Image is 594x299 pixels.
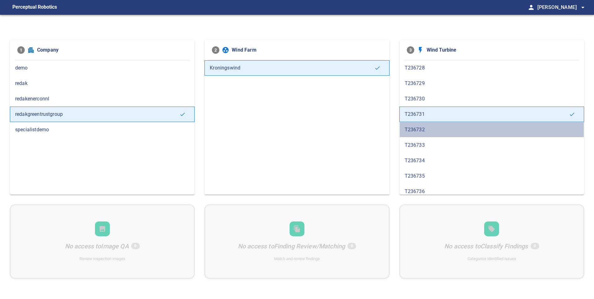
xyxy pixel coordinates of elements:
span: T236730 [405,95,579,103]
span: T236736 [405,188,579,195]
span: [PERSON_NAME] [537,3,587,12]
span: Company [37,46,187,54]
span: Wind Turbine [427,46,577,54]
span: T236729 [405,80,579,87]
span: arrow_drop_down [579,4,587,11]
span: T236733 [405,141,579,149]
div: T236733 [399,137,584,153]
span: 1 [17,46,25,54]
div: T236728 [399,60,584,76]
span: specialistdemo [15,126,189,133]
span: T236732 [405,126,579,133]
span: T236735 [405,172,579,180]
span: Kroningswind [210,64,374,72]
span: 3 [407,46,414,54]
figcaption: Perceptual Robotics [12,2,57,12]
span: Wind Farm [232,46,382,54]
span: redakgreentrustgroup [15,111,179,118]
div: T236731 [399,107,584,122]
span: person [527,4,535,11]
div: T236736 [399,184,584,199]
div: redakenerconnl [10,91,195,107]
span: 2 [212,46,219,54]
span: T236731 [405,111,569,118]
div: demo [10,60,195,76]
span: T236734 [405,157,579,164]
div: redakgreentrustgroup [10,107,195,122]
div: T236730 [399,91,584,107]
div: T236732 [399,122,584,137]
span: redakenerconnl [15,95,189,103]
div: redak [10,76,195,91]
div: specialistdemo [10,122,195,137]
div: T236735 [399,168,584,184]
div: T236729 [399,76,584,91]
button: [PERSON_NAME] [535,1,587,14]
span: T236728 [405,64,579,72]
div: T236734 [399,153,584,168]
span: demo [15,64,189,72]
div: Kroningswind [204,60,389,76]
span: redak [15,80,189,87]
